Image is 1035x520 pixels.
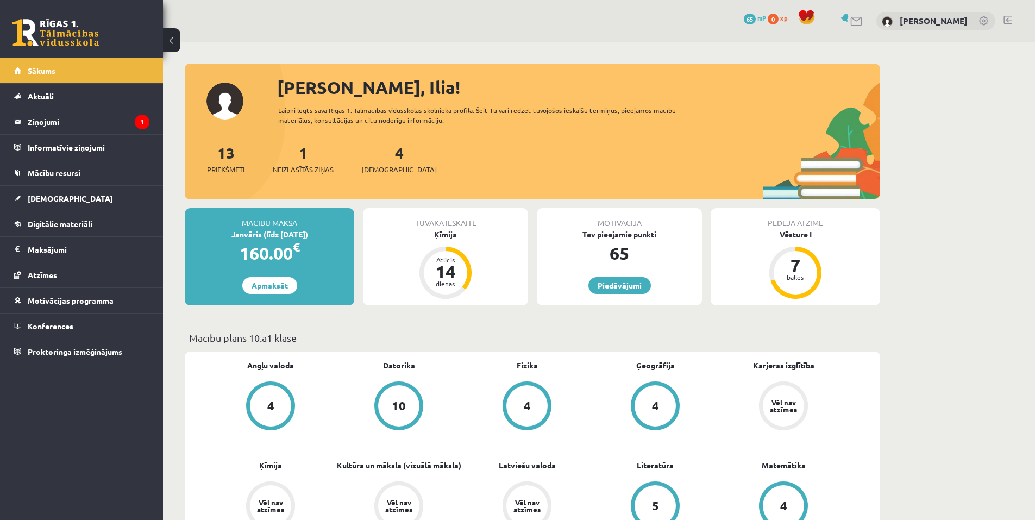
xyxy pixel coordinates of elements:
[537,240,702,266] div: 65
[189,330,876,345] p: Mācību plāns 10.a1 klase
[267,400,274,412] div: 4
[392,400,406,412] div: 10
[277,74,880,101] div: [PERSON_NAME], Ilia!
[293,239,300,255] span: €
[719,381,848,433] a: Vēl nav atzīmes
[14,288,149,313] a: Motivācijas programma
[524,400,531,412] div: 4
[28,109,149,134] legend: Ziņojumi
[363,208,528,229] div: Tuvākā ieskaite
[652,400,659,412] div: 4
[429,256,462,263] div: Atlicis
[711,229,880,240] div: Vēsture I
[363,229,528,240] div: Ķīmija
[14,314,149,339] a: Konferences
[28,296,114,305] span: Motivācijas programma
[14,135,149,160] a: Informatīvie ziņojumi
[28,66,55,76] span: Sākums
[762,460,806,471] a: Matemātika
[537,208,702,229] div: Motivācija
[14,237,149,262] a: Maksājumi
[512,499,542,513] div: Vēl nav atzīmes
[711,229,880,300] a: Vēsture I 7 balles
[753,360,814,371] a: Karjeras izglītība
[14,58,149,83] a: Sākums
[337,460,461,471] a: Kultūra un māksla (vizuālā māksla)
[206,381,335,433] a: 4
[12,19,99,46] a: Rīgas 1. Tālmācības vidusskola
[768,14,779,24] span: 0
[28,193,113,203] span: [DEMOGRAPHIC_DATA]
[768,399,799,413] div: Vēl nav atzīmes
[780,14,787,22] span: xp
[14,160,149,185] a: Mācību resursi
[744,14,766,22] a: 65 mP
[14,262,149,287] a: Atzīmes
[185,208,354,229] div: Mācību maksa
[28,237,149,262] legend: Maksājumi
[363,229,528,300] a: Ķīmija Atlicis 14 dienas
[255,499,286,513] div: Vēl nav atzīmes
[768,14,793,22] a: 0 xp
[779,274,812,280] div: balles
[14,109,149,134] a: Ziņojumi1
[779,256,812,274] div: 7
[780,500,787,512] div: 4
[28,219,92,229] span: Digitālie materiāli
[744,14,756,24] span: 65
[185,240,354,266] div: 160.00
[335,381,463,433] a: 10
[28,91,54,101] span: Aktuāli
[28,168,80,178] span: Mācību resursi
[28,347,122,356] span: Proktoringa izmēģinājums
[14,84,149,109] a: Aktuāli
[383,360,415,371] a: Datorika
[588,277,651,294] a: Piedāvājumi
[242,277,297,294] a: Apmaksāt
[429,263,462,280] div: 14
[273,164,334,175] span: Neizlasītās ziņas
[278,105,695,125] div: Laipni lūgts savā Rīgas 1. Tālmācības vidusskolas skolnieka profilā. Šeit Tu vari redzēt tuvojošo...
[135,115,149,129] i: 1
[882,16,893,27] img: Ilia Ganebnyi
[463,381,591,433] a: 4
[429,280,462,287] div: dienas
[499,460,556,471] a: Latviešu valoda
[652,500,659,512] div: 5
[28,270,57,280] span: Atzīmes
[14,186,149,211] a: [DEMOGRAPHIC_DATA]
[273,143,334,175] a: 1Neizlasītās ziņas
[28,321,73,331] span: Konferences
[207,143,244,175] a: 13Priekšmeti
[362,143,437,175] a: 4[DEMOGRAPHIC_DATA]
[900,15,968,26] a: [PERSON_NAME]
[637,460,674,471] a: Literatūra
[636,360,675,371] a: Ģeogrāfija
[247,360,294,371] a: Angļu valoda
[14,339,149,364] a: Proktoringa izmēģinājums
[14,211,149,236] a: Digitālie materiāli
[28,135,149,160] legend: Informatīvie ziņojumi
[384,499,414,513] div: Vēl nav atzīmes
[591,381,719,433] a: 4
[711,208,880,229] div: Pēdējā atzīme
[537,229,702,240] div: Tev pieejamie punkti
[362,164,437,175] span: [DEMOGRAPHIC_DATA]
[259,460,282,471] a: Ķīmija
[207,164,244,175] span: Priekšmeti
[185,229,354,240] div: Janvāris (līdz [DATE])
[757,14,766,22] span: mP
[517,360,538,371] a: Fizika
